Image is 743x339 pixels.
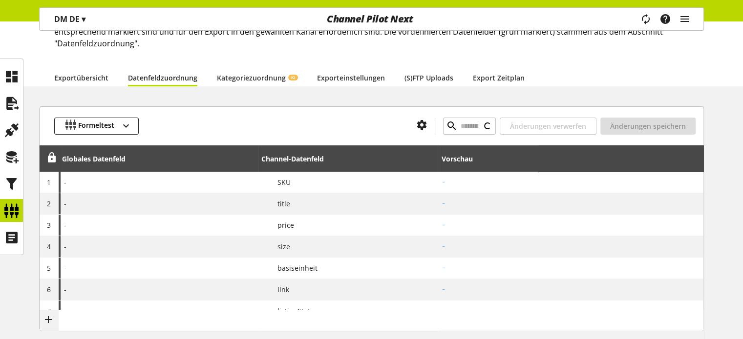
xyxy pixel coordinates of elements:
[82,14,85,24] span: ▾
[64,284,66,295] span: -
[441,284,700,295] h2: -
[404,73,453,83] a: (S)FTP Uploads
[261,154,324,164] div: Channel-Datenfeld
[600,118,696,135] button: Änderungen speichern
[39,7,704,31] nav: main navigation
[291,75,295,80] span: KI
[47,220,51,230] span: 3
[54,13,85,25] p: DM DE
[500,118,596,135] button: Änderungen verwerfen
[54,118,139,135] button: Formeltest
[610,121,686,131] span: Änderungen speichern
[441,306,700,316] h2: -
[64,220,66,230] span: -
[54,73,108,83] a: Exportübersicht
[43,153,57,165] div: Entsperren, um Zeilen neu anzuordnen
[217,73,297,83] a: KategoriezuordnungKI
[64,263,66,273] span: -
[64,177,66,187] span: -
[47,306,51,316] span: 7
[47,285,51,294] span: 6
[62,154,126,164] div: Globales Datenfeld
[64,241,66,252] span: -
[441,263,700,273] h2: -
[473,73,525,83] a: Export Zeitplan
[441,177,700,187] h2: -
[54,14,704,49] h2: Hier siehst Du alle Datenfelder, die exportiert werden. Du kannst die Feldzuweisungen jederzeit a...
[270,241,290,252] span: size
[270,263,318,273] span: basiseinheit
[47,242,51,251] span: 4
[441,241,700,252] h2: -
[78,120,114,132] span: Formeltest
[441,220,700,230] h2: -
[510,121,586,131] span: Änderungen verwerfen
[47,263,51,273] span: 5
[270,284,289,295] span: link
[317,73,385,83] a: Exporteinstellungen
[47,199,51,208] span: 2
[64,199,66,209] span: -
[270,220,294,230] span: price
[270,306,318,316] span: listingStatus
[441,199,700,209] h2: -
[270,177,291,187] span: SKU
[441,154,472,164] div: Vorschau
[128,73,197,83] a: Datenfeldzuordnung
[47,178,51,187] span: 1
[270,199,290,209] span: title
[64,306,66,316] span: -
[46,153,57,163] span: Entsperren, um Zeilen neu anzuordnen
